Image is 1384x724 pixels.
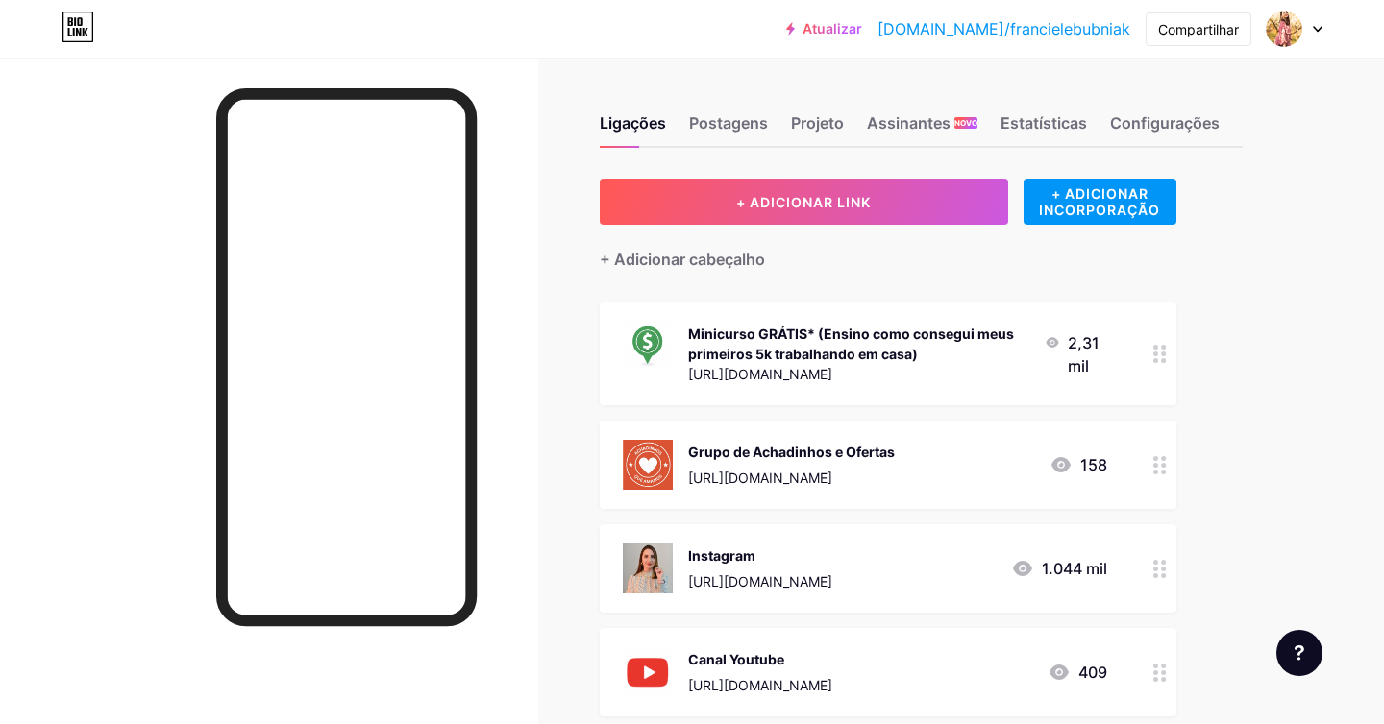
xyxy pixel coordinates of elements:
font: 1.044 mil [1042,559,1107,578]
font: Minicurso GRÁTIS* (Ensino como consegui meus primeiros 5k trabalhando em casa) [688,326,1014,362]
font: Compartilhar [1158,21,1239,37]
font: Grupo de Achadinhos e Ofertas [688,444,895,460]
font: [DOMAIN_NAME]/francielebubniak [877,19,1130,38]
img: Instagram [623,543,673,593]
font: 409 [1078,663,1107,682]
img: Minicurso GRÁTIS* (Ensino como consegui meus primeiros 5k trabalhando em casa) [623,322,673,372]
font: NOVO [954,118,977,128]
a: [DOMAIN_NAME]/francielebubniak [877,17,1130,40]
font: [URL][DOMAIN_NAME] [688,677,832,693]
font: Configurações [1110,113,1220,133]
font: + Adicionar cabeçalho [600,250,765,269]
font: Canal Youtube [688,651,784,667]
font: + ADICIONAR LINK [736,194,871,210]
img: Grupo de Achadinhos e Ofertas [623,440,673,490]
font: Assinantes [867,113,951,133]
font: Estatísticas [1001,113,1087,133]
font: Postagens [689,113,768,133]
font: [URL][DOMAIN_NAME] [688,573,832,590]
font: [URL][DOMAIN_NAME] [688,470,832,486]
font: [URL][DOMAIN_NAME] [688,366,832,382]
img: Canal Youtube [623,647,673,697]
font: + ADICIONAR INCORPORAÇÃO [1039,185,1160,218]
font: Atualizar [803,20,862,36]
button: + ADICIONAR LINK [600,179,1008,225]
img: Franciele Bubniak [1266,11,1302,47]
font: 2,31 mil [1068,333,1100,375]
font: Ligações [600,113,666,133]
font: Instagram [688,547,755,564]
font: Projeto [791,113,844,133]
font: 158 [1080,455,1107,474]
